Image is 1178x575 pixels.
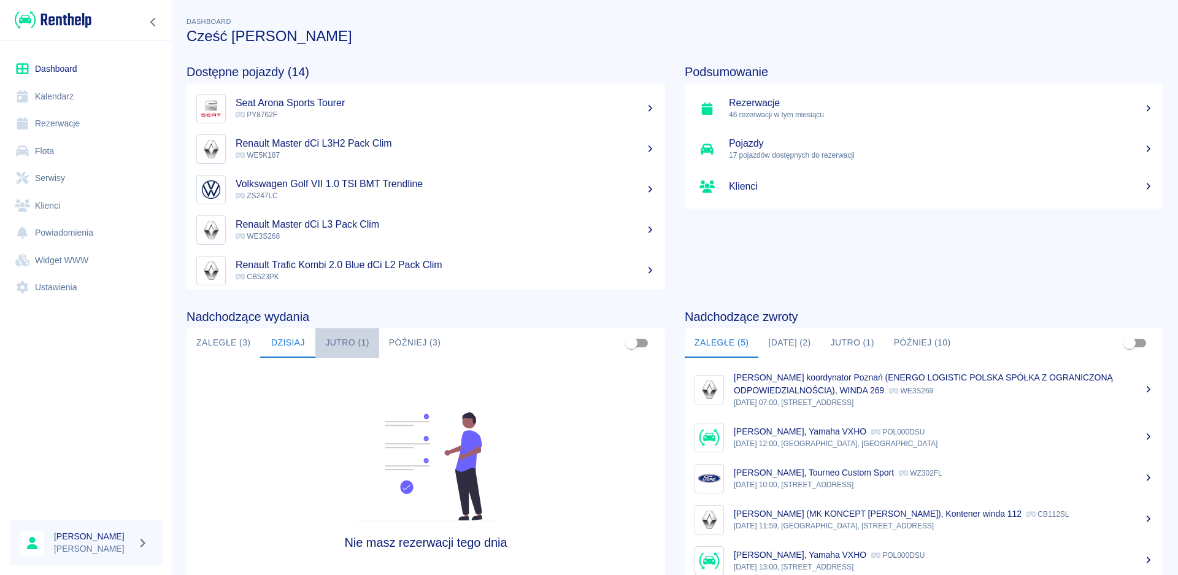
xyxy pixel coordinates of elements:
a: Widget WWW [10,247,163,274]
button: Zaległe (5) [685,328,758,358]
a: Image[PERSON_NAME], Tourneo Custom Sport WZ302FL[DATE] 10:00, [STREET_ADDRESS] [685,458,1163,499]
img: Image [199,97,223,120]
span: CB523PK [236,272,279,281]
h3: Cześć [PERSON_NAME] [187,28,1163,45]
img: Image [698,467,721,490]
span: PY8762F [236,110,277,119]
a: ImageRenault Master dCi L3H2 Pack Clim WE5K187 [187,129,665,169]
h5: Renault Trafic Kombi 2.0 Blue dCi L2 Pack Clim [236,259,655,271]
p: [DATE] 07:00, [STREET_ADDRESS] [734,397,1153,408]
a: Klienci [10,192,163,220]
a: Image[PERSON_NAME] (MK KONCEPT [PERSON_NAME]), Kontener winda 112 CB112SL[DATE] 11:59, [GEOGRAPHI... [685,499,1163,540]
img: Image [698,378,721,401]
a: Rezerwacje [10,110,163,137]
button: [DATE] (2) [758,328,820,358]
p: [DATE] 13:00, [STREET_ADDRESS] [734,561,1153,573]
span: WE3S268 [236,232,280,241]
h4: Nadchodzące zwroty [685,309,1163,324]
a: Ustawienia [10,274,163,301]
img: Image [698,426,721,449]
a: ImageVolkswagen Golf VII 1.0 TSI BMT Trendline ZS247LC [187,169,665,210]
p: CB112SL [1026,510,1069,519]
a: Image[PERSON_NAME] koordynator Poznań (ENERGO LOGISTIC POLSKA SPÓŁKA Z OGRANICZONĄ ODPOWIEDZIALNO... [685,363,1163,417]
p: POL000DSU [871,428,925,436]
p: [PERSON_NAME], Yamaha VXHO [734,426,866,436]
span: ZS247LC [236,191,278,200]
p: [PERSON_NAME] [54,542,133,555]
p: 46 rezerwacji w tym miesiącu [729,109,1153,120]
h4: Nadchodzące wydania [187,309,665,324]
a: Dashboard [10,55,163,83]
a: Pojazdy17 pojazdów dostępnych do rezerwacji [685,129,1163,169]
h5: Klienci [729,180,1153,193]
img: Image [698,508,721,531]
span: Dashboard [187,18,231,25]
a: Kalendarz [10,83,163,110]
p: [PERSON_NAME], Yamaha VXHO [734,550,866,560]
button: Później (3) [379,328,451,358]
h5: Rezerwacje [729,97,1153,109]
h4: Nie masz rezerwacji tego dnia [247,535,606,550]
span: WE5K187 [236,151,280,160]
p: WZ302FL [899,469,942,477]
p: [DATE] 10:00, [STREET_ADDRESS] [734,479,1153,490]
button: Jutro (1) [821,328,884,358]
h6: [PERSON_NAME] [54,530,133,542]
h5: Volkswagen Golf VII 1.0 TSI BMT Trendline [236,178,655,190]
p: [PERSON_NAME], Tourneo Custom Sport [734,468,894,477]
h5: Renault Master dCi L3 Pack Clim [236,218,655,231]
p: WE3S269 [889,387,933,395]
a: Renthelp logo [10,10,91,30]
img: Image [199,178,223,201]
span: Pokaż przypisane tylko do mnie [1118,331,1141,355]
img: Renthelp logo [15,10,91,30]
span: Pokaż przypisane tylko do mnie [620,331,643,355]
img: Image [199,259,223,282]
p: POL000DSU [871,551,925,560]
a: Klienci [685,169,1163,204]
img: Image [199,218,223,242]
p: [PERSON_NAME] koordynator Poznań (ENERGO LOGISTIC POLSKA SPÓŁKA Z OGRANICZONĄ ODPOWIEDZIALNOŚCIĄ)... [734,372,1113,395]
h4: Podsumowanie [685,64,1163,79]
button: Później (10) [884,328,961,358]
img: Fleet [347,412,505,520]
button: Dzisiaj [260,328,315,358]
h5: Seat Arona Sports Tourer [236,97,655,109]
button: Zwiń nawigację [144,14,163,30]
p: [DATE] 12:00, [GEOGRAPHIC_DATA], [GEOGRAPHIC_DATA] [734,438,1153,449]
p: 17 pojazdów dostępnych do rezerwacji [729,150,1153,161]
a: Image[PERSON_NAME], Yamaha VXHO POL000DSU[DATE] 12:00, [GEOGRAPHIC_DATA], [GEOGRAPHIC_DATA] [685,417,1163,458]
button: Jutro (1) [315,328,379,358]
p: [DATE] 11:59, [GEOGRAPHIC_DATA], [STREET_ADDRESS] [734,520,1153,531]
h5: Renault Master dCi L3H2 Pack Clim [236,137,655,150]
button: Zaległe (3) [187,328,260,358]
a: ImageRenault Master dCi L3 Pack Clim WE3S268 [187,210,665,250]
a: Powiadomienia [10,219,163,247]
a: Rezerwacje46 rezerwacji w tym miesiącu [685,88,1163,129]
img: Image [698,549,721,573]
a: ImageSeat Arona Sports Tourer PY8762F [187,88,665,129]
img: Image [199,137,223,161]
h4: Dostępne pojazdy (14) [187,64,665,79]
p: [PERSON_NAME] (MK KONCEPT [PERSON_NAME]), Kontener winda 112 [734,509,1022,519]
a: ImageRenault Trafic Kombi 2.0 Blue dCi L2 Pack Clim CB523PK [187,250,665,291]
a: Serwisy [10,164,163,192]
a: Flota [10,137,163,165]
h5: Pojazdy [729,137,1153,150]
